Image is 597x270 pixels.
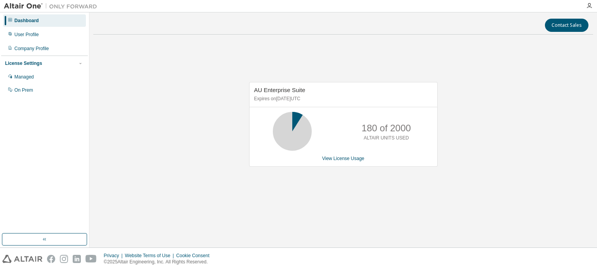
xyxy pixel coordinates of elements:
[14,74,34,80] div: Managed
[14,45,49,52] div: Company Profile
[2,255,42,263] img: altair_logo.svg
[254,87,305,93] span: AU Enterprise Suite
[176,253,214,259] div: Cookie Consent
[545,19,588,32] button: Contact Sales
[14,17,39,24] div: Dashboard
[364,135,409,141] p: ALTAIR UNITS USED
[4,2,101,10] img: Altair One
[14,87,33,93] div: On Prem
[73,255,81,263] img: linkedin.svg
[14,31,39,38] div: User Profile
[254,96,431,102] p: Expires on [DATE] UTC
[322,156,365,161] a: View License Usage
[47,255,55,263] img: facebook.svg
[125,253,176,259] div: Website Terms of Use
[5,60,42,66] div: License Settings
[60,255,68,263] img: instagram.svg
[104,259,214,265] p: © 2025 Altair Engineering, Inc. All Rights Reserved.
[361,122,411,135] p: 180 of 2000
[86,255,97,263] img: youtube.svg
[104,253,125,259] div: Privacy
